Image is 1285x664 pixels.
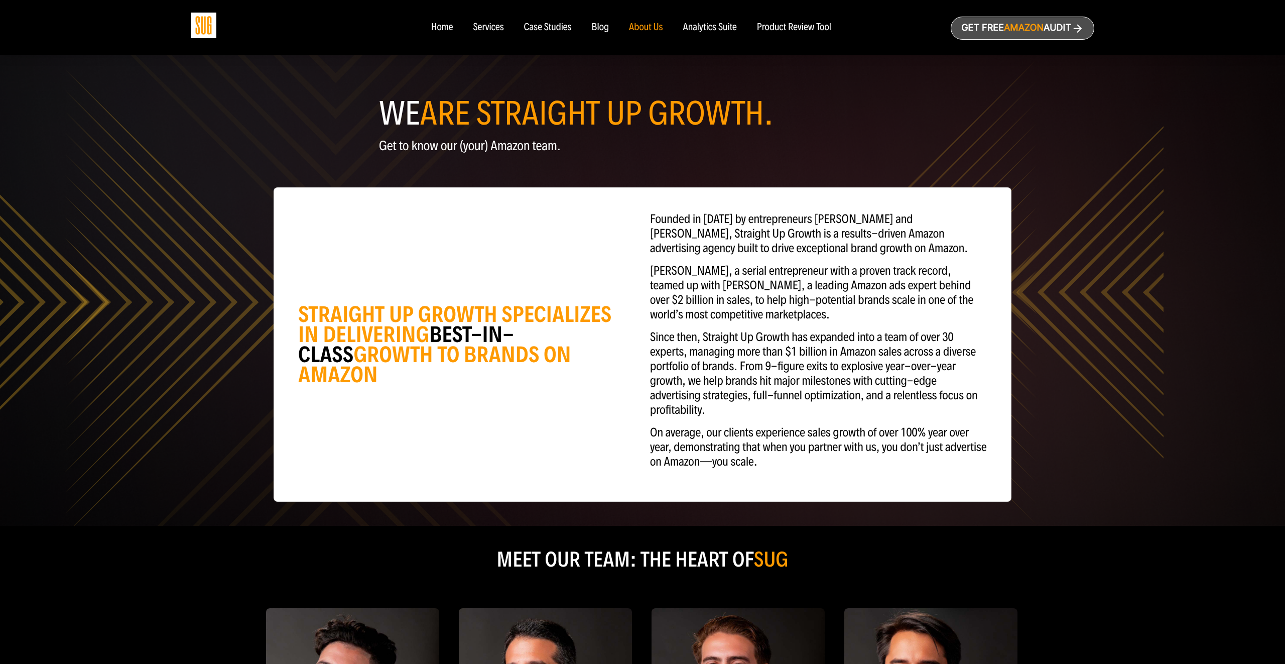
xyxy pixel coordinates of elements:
span: BEST-IN-CLASS [298,321,514,368]
a: Product Review Tool [757,22,831,33]
a: Home [431,22,453,33]
p: Founded in [DATE] by entrepreneurs [PERSON_NAME] and [PERSON_NAME], Straight Up Growth is a resul... [650,212,987,256]
a: Case Studies [524,22,572,33]
span: ARE STRAIGHT UP GROWTH. [420,93,774,134]
a: Services [473,22,503,33]
span: SUG [754,546,789,572]
a: Analytics Suite [683,22,737,33]
p: [PERSON_NAME], a serial entrepreneur with a proven track record, teamed up with [PERSON_NAME], a ... [650,264,987,322]
h1: WE [379,98,906,129]
img: Sug [191,13,216,38]
p: Since then, Straight Up Growth has expanded into a team of over 30 experts, managing more than $1... [650,330,987,417]
span: Amazon [1004,23,1044,33]
a: Blog [592,22,609,33]
p: Get to know our (your) Amazon team. [379,139,906,153]
p: On average, our clients experience sales growth of over 100% year over year, demonstrating that w... [650,425,987,469]
div: STRAIGHT UP GROWTH SPECIALIZES IN DELIVERING GROWTH TO BRANDS ON AMAZON [298,304,635,385]
a: About Us [629,22,663,33]
a: Get freeAmazonAudit [951,17,1094,40]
